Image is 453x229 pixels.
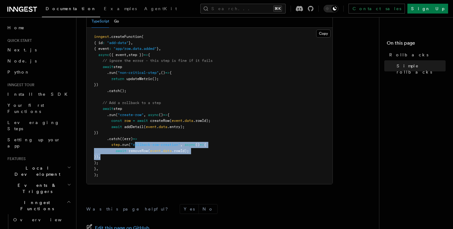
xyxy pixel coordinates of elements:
span: .run [107,70,116,75]
span: Node.js [7,58,37,63]
span: async [185,143,195,147]
a: Contact sales [349,4,405,14]
span: , [96,167,98,171]
span: } [129,41,131,45]
a: Examples [100,2,141,17]
span: . [161,149,163,153]
span: event [150,149,161,153]
h4: On this page [387,39,446,49]
span: .catch [107,137,120,141]
span: await [137,119,148,123]
span: row [124,119,131,123]
span: , [159,46,161,51]
span: "rollback-row-creation" [131,143,180,147]
span: step [111,143,120,147]
a: Overview [11,214,72,225]
span: removeRow [129,149,148,153]
span: Your first Functions [7,103,44,114]
span: Home [7,25,25,31]
button: Yes [180,204,198,214]
span: event [172,119,182,123]
button: No [199,204,217,214]
span: : [109,46,111,51]
a: Sign Up [407,4,448,14]
a: Leveraging Steps [5,117,72,134]
a: Rollbacks [387,49,446,60]
span: } [157,46,159,51]
span: // Add a rollback to a step [103,101,161,105]
span: ( [116,70,118,75]
span: async [98,53,109,57]
span: addDetail [124,125,144,129]
span: , [144,113,146,117]
span: ); [94,173,98,177]
span: ( [144,125,146,129]
span: event [146,125,157,129]
a: Your first Functions [5,100,72,117]
span: Local Development [5,165,67,177]
span: Python [7,70,30,74]
span: Overview [13,217,77,222]
span: => [133,137,137,141]
span: .createFunction [109,34,141,39]
span: => [200,143,204,147]
span: ( [129,143,131,147]
a: Home [5,22,72,33]
span: }) [94,82,98,87]
span: step [113,106,122,111]
span: await [103,65,113,69]
span: ( [116,113,118,117]
a: Setting up your app [5,134,72,151]
span: , [159,70,161,75]
span: ( [141,34,144,39]
span: => [165,70,169,75]
span: async [148,113,159,117]
span: Documentation [46,6,96,11]
a: Next.js [5,44,72,55]
span: ( [169,119,172,123]
span: (); [152,77,159,81]
span: Leveraging Steps [7,120,59,131]
span: => [163,113,167,117]
span: step [113,65,122,69]
span: { id [94,41,103,45]
button: Go [114,15,119,28]
p: Was this page helpful? [86,206,172,212]
span: Rollbacks [389,52,428,58]
span: inngest [94,34,109,39]
span: Events & Triggers [5,182,67,195]
span: = [133,119,135,123]
span: "add-data" [107,41,129,45]
button: Local Development [5,163,72,180]
span: data [159,125,167,129]
span: . [157,125,159,129]
span: (); [120,89,126,93]
a: Install the SDK [5,89,72,100]
span: await [111,125,122,129]
span: "create-row" [118,113,144,117]
span: .catch [107,89,120,93]
span: Setting up your app [7,137,60,148]
span: data [185,119,193,123]
span: ((err) [120,137,133,141]
span: Inngest Functions [5,199,67,212]
span: Features [5,156,26,161]
span: => [144,53,148,57]
button: TypeScript [92,15,109,28]
span: ({ event [109,53,126,57]
span: () [159,113,163,117]
span: Simple rollbacks [397,63,446,75]
span: ( [148,149,150,153]
span: { [167,113,169,117]
span: : [103,41,105,45]
span: . [182,119,185,123]
span: { event [94,46,109,51]
span: Next.js [7,47,37,52]
button: Toggle dark mode [324,5,338,12]
a: Python [5,66,72,78]
span: const [111,119,122,123]
span: { [204,143,206,147]
button: Search...⌘K [200,4,286,14]
span: .run [120,143,129,147]
a: AgentKit [141,2,181,17]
